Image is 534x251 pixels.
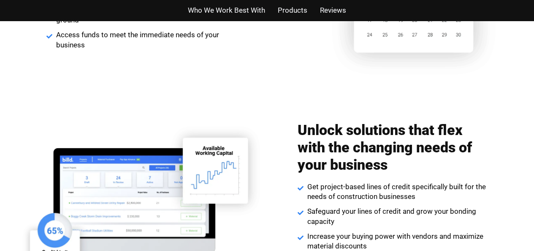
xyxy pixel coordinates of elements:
[305,207,488,227] span: Safeguard your lines of credit and grow your bonding capacity
[188,4,265,17] a: Who We Work Best With
[278,4,307,17] a: Products
[320,4,346,17] a: Reviews
[54,30,237,50] span: Access funds to meet the immediate needs of your business
[298,121,488,173] h2: Unlock solutions that flex with the changing needs of your business
[305,182,488,202] span: Get project-based lines of credit specifically built for the needs of construction businesses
